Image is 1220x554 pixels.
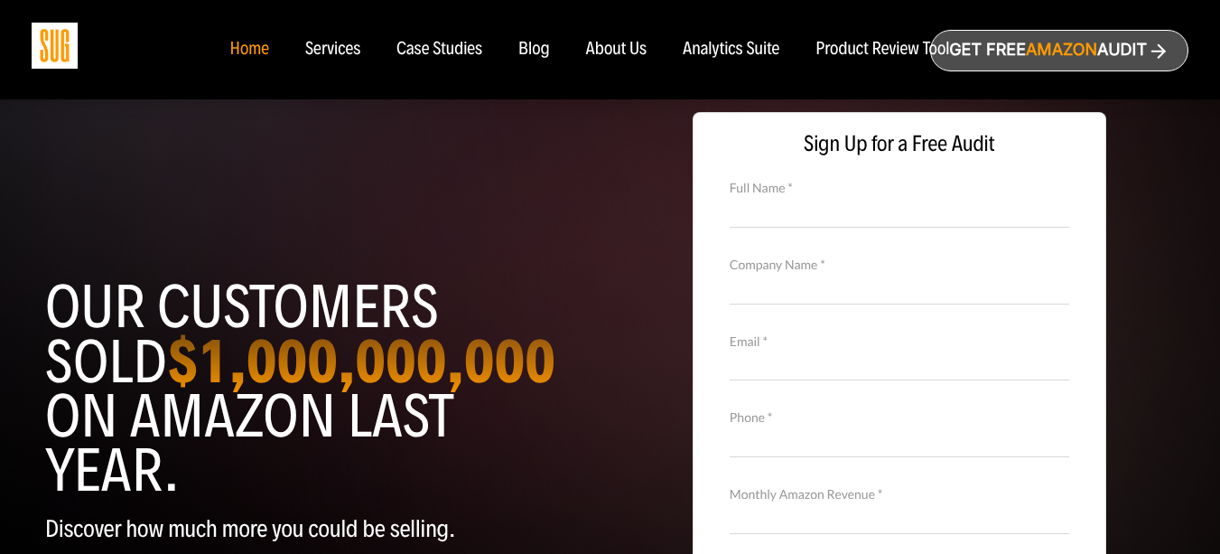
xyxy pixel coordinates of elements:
[730,484,1069,504] label: Monthly Amazon Revenue *
[930,30,1188,71] a: Get freeAmazonAudit
[712,131,1087,157] span: Sign Up for a Free Audit
[730,349,1069,380] input: Email *
[45,516,597,542] p: Discover how much more you could be selling.
[730,272,1069,304] input: Company Name *
[730,408,1069,427] label: Phone *
[1026,41,1097,60] span: Amazon
[305,40,360,60] a: Services
[730,332,1069,352] label: Email *
[683,40,779,60] a: Analytics Suite
[730,426,1069,457] input: Contact Number *
[167,324,555,399] strong: $1,000,000,000
[32,23,78,69] img: Sug
[730,195,1069,227] input: Full Name *
[730,502,1069,534] input: Monthly Amazon Revenue *
[730,255,1069,275] label: Company Name *
[229,40,268,60] a: Home
[45,280,597,498] h1: Our customers sold on Amazon last year.
[815,40,949,60] a: Product Review Tool
[730,178,1069,198] label: Full Name *
[396,40,482,60] a: Case Studies
[586,40,647,60] a: About Us
[518,40,550,60] a: Blog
